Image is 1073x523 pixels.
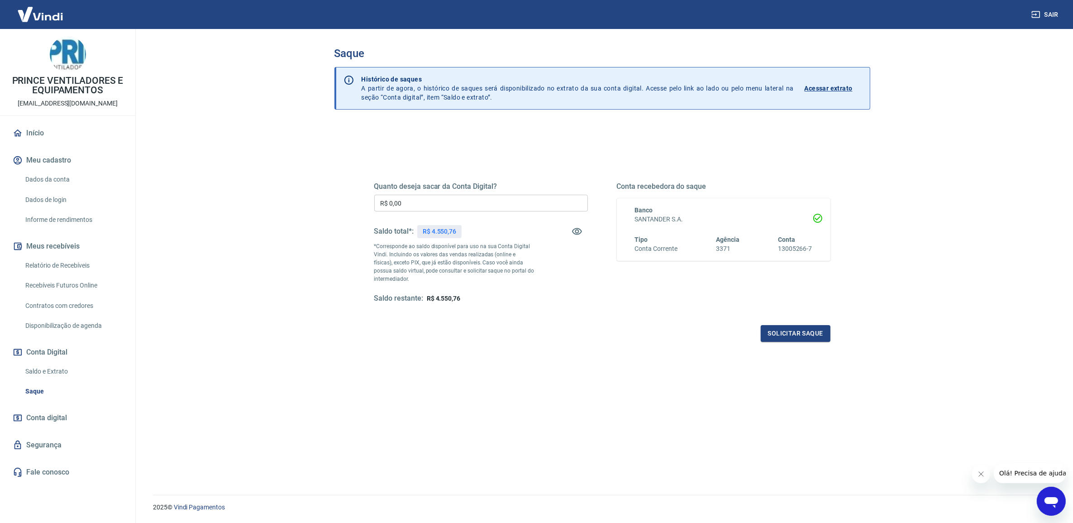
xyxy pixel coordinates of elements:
p: 2025 © [153,503,1051,512]
a: Vindi Pagamentos [174,504,225,511]
a: Dados de login [22,191,124,209]
a: Segurança [11,435,124,455]
span: Conta digital [26,412,67,424]
button: Conta Digital [11,342,124,362]
span: Olá! Precisa de ajuda? [5,6,76,14]
p: Histórico de saques [362,75,794,84]
a: Conta digital [11,408,124,428]
p: [EMAIL_ADDRESS][DOMAIN_NAME] [18,99,118,108]
h5: Saldo total*: [374,227,414,236]
span: R$ 4.550,76 [427,295,460,302]
p: R$ 4.550,76 [423,227,456,236]
img: b59f5370-44df-4258-b4a3-1e30790ead46.jpeg [50,36,86,72]
button: Solicitar saque [761,325,830,342]
iframe: Fechar mensagem [972,465,990,483]
h6: 3371 [716,244,739,254]
a: Contratos com credores [22,297,124,315]
span: Conta [778,236,795,243]
p: Acessar extrato [805,84,853,93]
a: Fale conosco [11,462,124,482]
a: Recebíveis Futuros Online [22,276,124,295]
a: Informe de rendimentos [22,211,124,229]
span: Agência [716,236,739,243]
a: Disponibilização de agenda [22,317,124,335]
h6: 13005266-7 [778,244,812,254]
h3: Saque [334,47,870,60]
p: *Corresponde ao saldo disponível para uso na sua Conta Digital Vindi. Incluindo os valores das ve... [374,242,534,283]
h5: Conta recebedora do saque [617,182,830,191]
a: Início [11,123,124,143]
button: Meu cadastro [11,150,124,170]
iframe: Botão para abrir a janela de mensagens [1037,487,1066,516]
span: Banco [635,206,653,214]
h5: Saldo restante: [374,294,423,303]
iframe: Mensagem da empresa [994,463,1066,483]
a: Dados da conta [22,170,124,189]
h6: Conta Corrente [635,244,677,254]
a: Saldo e Extrato [22,362,124,381]
button: Sair [1030,6,1062,23]
button: Meus recebíveis [11,236,124,256]
p: A partir de agora, o histórico de saques será disponibilizado no extrato da sua conta digital. Ac... [362,75,794,102]
img: Vindi [11,0,70,28]
h6: SANTANDER S.A. [635,215,812,224]
a: Acessar extrato [805,75,863,102]
a: Saque [22,382,124,401]
a: Relatório de Recebíveis [22,256,124,275]
p: PRINCE VENTILADORES E EQUIPAMENTOS [7,76,128,95]
h5: Quanto deseja sacar da Conta Digital? [374,182,588,191]
span: Tipo [635,236,648,243]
